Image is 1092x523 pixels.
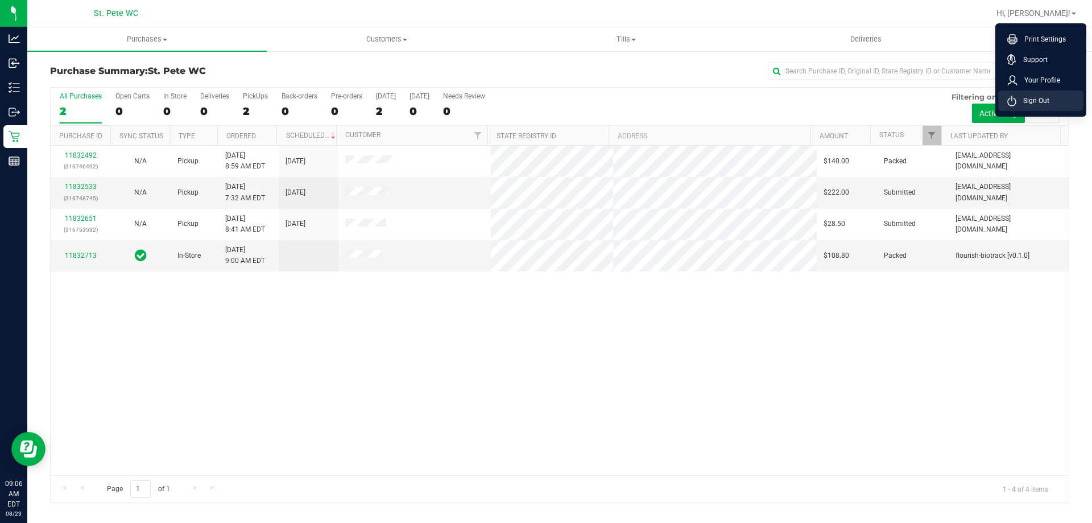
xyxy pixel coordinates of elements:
span: Not Applicable [134,220,147,228]
span: Not Applicable [134,157,147,165]
span: $108.80 [824,250,849,261]
span: Sign Out [1016,95,1049,106]
span: Submitted [884,187,916,198]
a: Tills [506,27,746,51]
p: 09:06 AM EDT [5,479,22,509]
p: (316748745) [57,193,104,204]
a: Sync Status [119,132,163,140]
a: 11832492 [65,151,97,159]
span: Filtering on status: [952,92,1025,101]
inline-svg: Retail [9,131,20,142]
div: 2 [243,105,268,118]
a: 11832533 [65,183,97,191]
span: [DATE] 7:32 AM EDT [225,182,265,203]
div: In Store [163,92,187,100]
a: Customers [267,27,506,51]
span: $28.50 [824,219,845,229]
inline-svg: Inbound [9,57,20,69]
span: [EMAIL_ADDRESS][DOMAIN_NAME] [955,150,1062,172]
span: Page of 1 [97,480,179,498]
button: N/A [134,156,147,167]
span: Submitted [884,219,916,229]
p: (316746492) [57,161,104,172]
p: (316753532) [57,224,104,235]
span: [DATE] [286,156,305,167]
span: [EMAIL_ADDRESS][DOMAIN_NAME] [955,213,1062,235]
h3: Purchase Summary: [50,66,390,76]
a: Amount [820,132,848,140]
div: Deliveries [200,92,229,100]
div: 0 [331,105,362,118]
span: Deliveries [835,34,897,44]
span: Support [1016,54,1048,65]
span: Customers [267,34,506,44]
div: Needs Review [443,92,485,100]
span: Not Applicable [134,188,147,196]
span: Print Settings [1017,34,1066,45]
button: N/A [134,187,147,198]
inline-svg: Inventory [9,82,20,93]
a: Type [179,132,195,140]
span: [EMAIL_ADDRESS][DOMAIN_NAME] [955,182,1062,203]
span: [DATE] 9:00 AM EDT [225,245,265,266]
div: Open Carts [115,92,150,100]
span: flourish-biotrack [v0.1.0] [955,250,1029,261]
div: Pre-orders [331,92,362,100]
span: Pickup [177,219,198,229]
div: All Purchases [60,92,102,100]
a: State Registry ID [497,132,556,140]
div: 0 [443,105,485,118]
a: Last Updated By [950,132,1008,140]
span: In Sync [135,248,147,263]
span: St. Pete WC [94,9,138,18]
div: 0 [409,105,429,118]
span: Your Profile [1017,75,1060,86]
span: Packed [884,250,907,261]
input: 1 [130,480,151,498]
span: [DATE] 8:41 AM EDT [225,213,265,235]
span: $222.00 [824,187,849,198]
a: Scheduled [286,131,338,139]
span: Tills [507,34,745,44]
a: Ordered [226,132,256,140]
iframe: Resource center [11,432,45,466]
span: Pickup [177,156,198,167]
div: 0 [163,105,187,118]
span: Hi, [PERSON_NAME]! [996,9,1070,18]
a: Customer [345,131,380,139]
a: 11832651 [65,215,97,223]
div: 2 [60,105,102,118]
span: [DATE] [286,187,305,198]
p: 08/23 [5,509,22,518]
a: 11832713 [65,252,97,260]
span: Pickup [177,187,198,198]
a: Filter [469,126,487,145]
span: [DATE] 8:59 AM EDT [225,150,265,172]
span: In-Store [177,250,201,261]
a: Purchases [27,27,267,51]
div: [DATE] [409,92,429,100]
div: 2 [376,105,396,118]
span: Packed [884,156,907,167]
div: PickUps [243,92,268,100]
inline-svg: Analytics [9,33,20,44]
span: $140.00 [824,156,849,167]
a: Status [879,131,904,139]
div: [DATE] [376,92,396,100]
span: [DATE] [286,219,305,229]
a: Filter [923,126,941,145]
th: Address [609,126,810,146]
div: 0 [200,105,229,118]
a: Purchase ID [59,132,102,140]
a: Deliveries [746,27,986,51]
inline-svg: Reports [9,155,20,167]
span: St. Pete WC [148,65,206,76]
button: Active only [972,104,1025,123]
div: 0 [115,105,150,118]
button: N/A [134,219,147,229]
div: 0 [282,105,317,118]
li: Sign Out [998,90,1083,111]
span: 1 - 4 of 4 items [994,480,1057,497]
input: Search Purchase ID, Original ID, State Registry ID or Customer Name... [768,63,995,80]
a: Support [1007,54,1079,65]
